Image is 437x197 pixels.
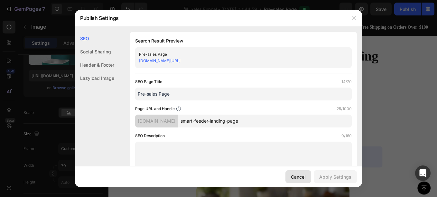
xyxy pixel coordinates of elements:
h2: Why I Finally Felt Zero Guilt Leaving My Cat at Home — And How One Device Fixed Mealtime Forever [64,34,322,116]
div: Cancel [291,174,306,180]
div: Header & Footer [75,58,114,71]
div: 15 [189,6,196,12]
div: 14 [173,6,180,12]
label: 0/160 [341,133,352,139]
input: Title [135,88,352,100]
p: SEC [205,12,212,16]
strong: [PERSON_NAME] [96,131,138,136]
p: By [89,130,138,137]
label: 14/70 [341,79,352,85]
div: Publish Settings [75,10,345,26]
div: Lazyload Image [75,71,114,85]
div: [DOMAIN_NAME] [135,115,178,127]
p: "I never thought a feeding device could feel like a pet care upgrade — until this one made me sto... [77,157,311,170]
p: Fine Paws Co [11,7,129,15]
div: Open Intercom Messenger [415,165,431,181]
img: gempages_580691360521126408-8562809a-4a09-40d2-89f0-279aad8036e9.jpg [64,124,84,143]
p: | [141,130,142,137]
div: Apply Settings [319,174,351,180]
p: HRS [173,12,180,16]
h1: Search Result Preview [135,37,352,45]
div: Rich Text Editor. Editing area: main [10,7,130,16]
div: Rich Text Editor. Editing area: main [255,7,376,16]
button: Cancel [285,170,311,183]
label: Page URL and Handle [135,106,175,112]
div: SEO [75,32,114,45]
label: SEO Description [135,133,165,139]
p: Free Shipping on Orders Over $100 [256,7,375,15]
p: MIN [189,12,196,16]
label: SEO Page Title [135,79,162,85]
div: Social Sharing [75,45,114,58]
button: Apply Settings [314,170,357,183]
a: [DOMAIN_NAME][URL] [139,58,181,63]
label: 25/1000 [337,106,352,112]
p: Last Updated Aug 3.2025 [144,130,197,137]
div: Pre-sales Page [139,51,337,58]
div: 35 [205,6,212,12]
input: Handle [178,115,352,127]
